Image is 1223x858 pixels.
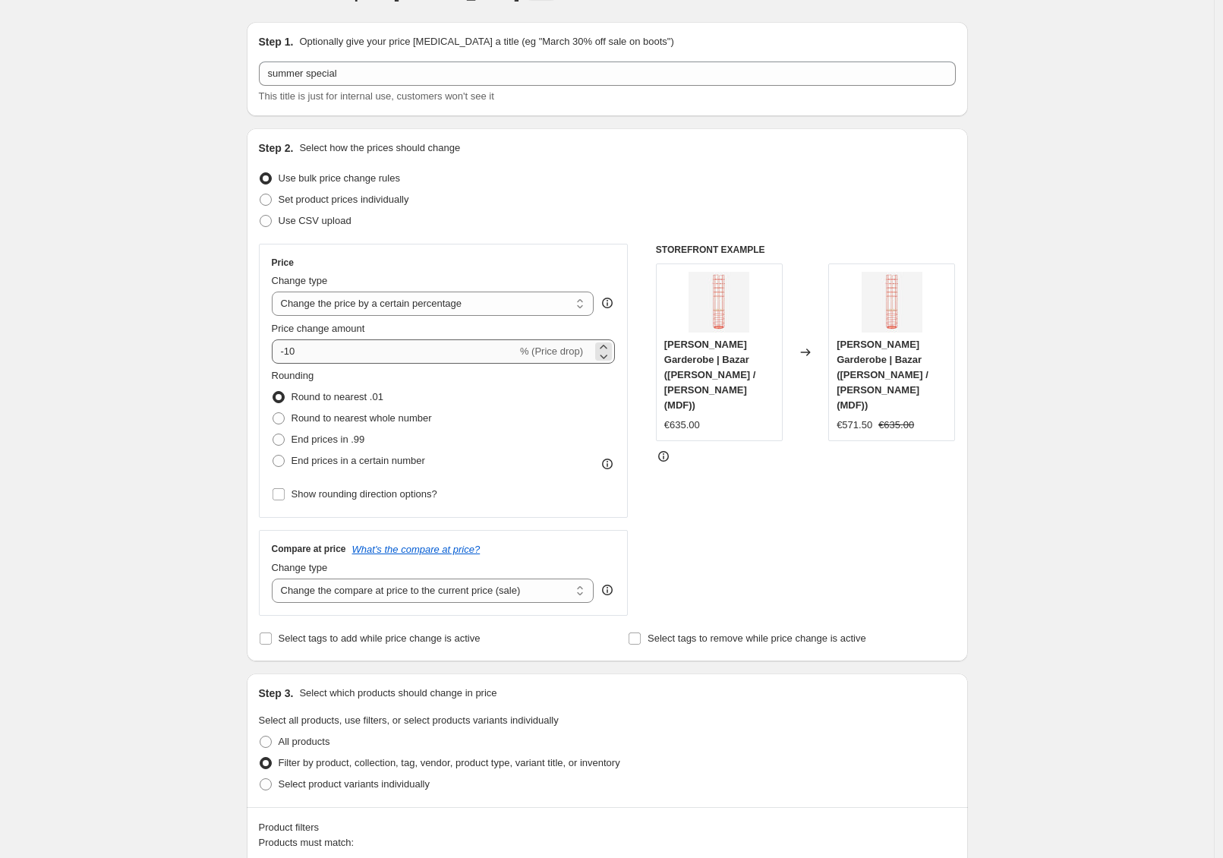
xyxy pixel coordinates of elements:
[272,562,328,573] span: Change type
[272,275,328,286] span: Change type
[259,34,294,49] h2: Step 1.
[259,820,956,835] div: Product filters
[837,418,872,433] div: €571.50
[292,412,432,424] span: Round to nearest whole number
[259,714,559,726] span: Select all products, use filters, or select products variants individually
[878,418,914,433] strike: €635.00
[259,62,956,86] input: 30% off holiday sale
[648,632,866,644] span: Select tags to remove while price change is active
[664,418,700,433] div: €635.00
[299,34,673,49] p: Optionally give your price [MEDICAL_DATA] a title (eg "March 30% off sale on boots")
[279,736,330,747] span: All products
[279,757,620,768] span: Filter by product, collection, tag, vendor, product type, variant title, or inventory
[292,488,437,500] span: Show rounding direction options?
[837,339,928,411] span: [PERSON_NAME] Garderobe | Bazar ([PERSON_NAME] / [PERSON_NAME] (MDF))
[279,778,430,790] span: Select product variants individually
[279,194,409,205] span: Set product prices individually
[299,686,496,701] p: Select which products should change in price
[520,345,583,357] span: % (Price drop)
[600,295,615,311] div: help
[259,837,355,848] span: Products must match:
[664,339,756,411] span: [PERSON_NAME] Garderobe | Bazar ([PERSON_NAME] / [PERSON_NAME] (MDF))
[259,686,294,701] h2: Step 3.
[352,544,481,555] button: What's the compare at price?
[279,172,400,184] span: Use bulk price change rules
[272,257,294,269] h3: Price
[272,339,517,364] input: -15
[656,244,956,256] h6: STOREFRONT EXAMPLE
[272,543,346,555] h3: Compare at price
[600,582,615,598] div: help
[292,391,383,402] span: Round to nearest .01
[689,272,749,333] img: richard-lampert-garderobe-bazar-w_80x.jpg
[279,215,351,226] span: Use CSV upload
[259,140,294,156] h2: Step 2.
[862,272,922,333] img: richard-lampert-garderobe-bazar-w_80x.jpg
[292,434,365,445] span: End prices in .99
[259,90,494,102] span: This title is just for internal use, customers won't see it
[292,455,425,466] span: End prices in a certain number
[299,140,460,156] p: Select how the prices should change
[272,323,365,334] span: Price change amount
[272,370,314,381] span: Rounding
[279,632,481,644] span: Select tags to add while price change is active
